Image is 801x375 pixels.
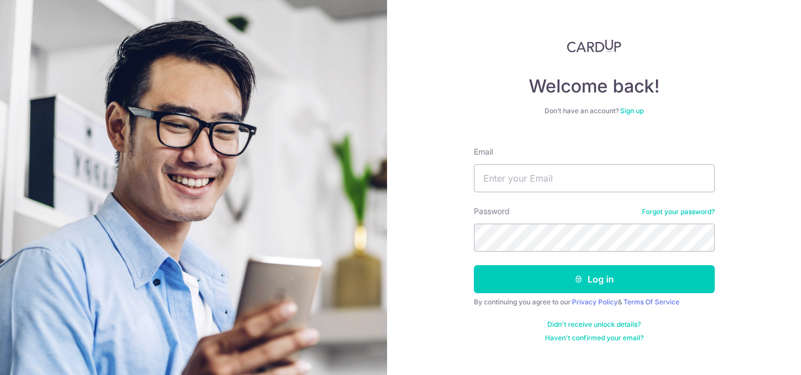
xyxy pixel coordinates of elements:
a: Terms Of Service [623,298,679,306]
div: Don’t have an account? [474,107,715,115]
input: Enter your Email [474,164,715,192]
button: Log in [474,265,715,293]
a: Forgot your password? [642,207,715,216]
a: Privacy Policy [572,298,618,306]
h4: Welcome back! [474,75,715,98]
label: Email [474,146,493,158]
a: Sign up [620,107,644,115]
label: Password [474,206,510,217]
a: Didn't receive unlock details? [547,320,641,329]
div: By continuing you agree to our & [474,298,715,307]
img: CardUp Logo [567,39,622,53]
a: Haven't confirmed your email? [545,334,644,342]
